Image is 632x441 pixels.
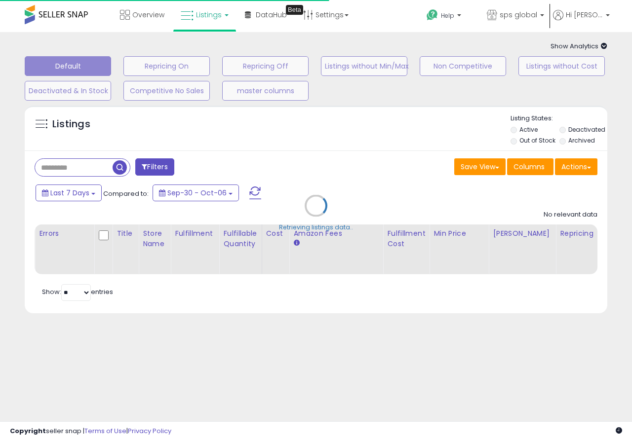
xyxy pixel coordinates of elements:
div: Tooltip anchor [286,5,303,15]
div: seller snap | | [10,427,171,436]
button: Repricing On [123,56,210,76]
a: Help [419,1,478,32]
button: master columns [222,81,309,101]
span: Show Analytics [551,41,607,51]
button: Listings without Cost [518,56,605,76]
a: Terms of Use [84,426,126,436]
button: Competitive No Sales [123,81,210,101]
button: Repricing Off [222,56,309,76]
span: Hi [PERSON_NAME] [566,10,603,20]
span: sps global [500,10,537,20]
span: DataHub [256,10,287,20]
span: Listings [196,10,222,20]
a: Hi [PERSON_NAME] [553,10,610,32]
a: Privacy Policy [128,426,171,436]
div: Retrieving listings data.. [279,223,353,232]
i: Get Help [426,9,438,21]
span: Help [441,11,454,20]
button: Default [25,56,111,76]
span: Overview [132,10,164,20]
strong: Copyright [10,426,46,436]
button: Listings without Min/Max [321,56,407,76]
button: Deactivated & In Stock [25,81,111,101]
button: Non Competitive [420,56,506,76]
